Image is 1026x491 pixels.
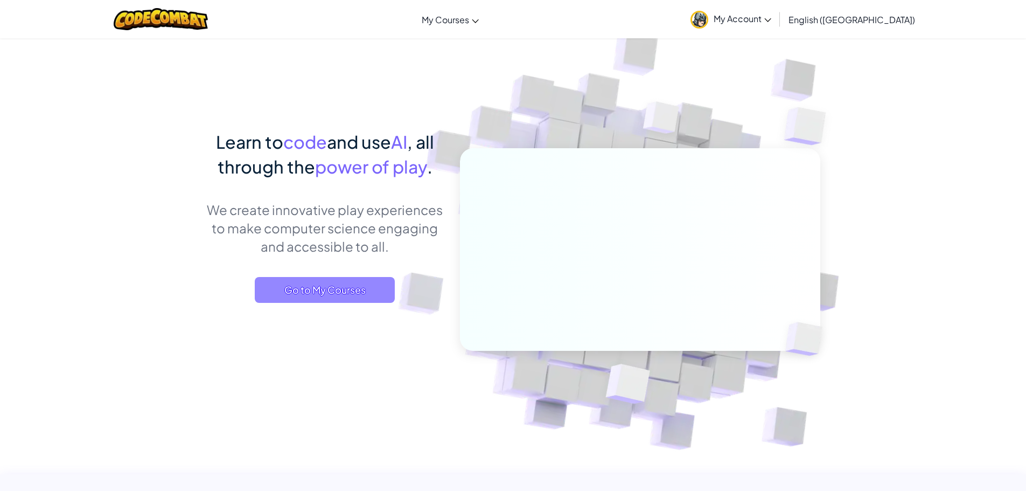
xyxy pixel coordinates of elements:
[783,5,920,34] a: English ([GEOGRAPHIC_DATA])
[315,156,427,177] span: power of play
[327,131,391,153] span: and use
[763,81,856,172] img: Overlap cubes
[283,131,327,153] span: code
[206,200,444,255] p: We create innovative play experiences to make computer science engaging and accessible to all.
[255,277,395,303] a: Go to My Courses
[216,131,283,153] span: Learn to
[690,11,708,29] img: avatar
[579,341,675,431] img: Overlap cubes
[427,156,432,177] span: .
[788,14,915,25] span: English ([GEOGRAPHIC_DATA])
[714,13,771,24] span: My Account
[114,8,208,30] img: CodeCombat logo
[767,300,848,378] img: Overlap cubes
[391,131,407,153] span: AI
[422,14,469,25] span: My Courses
[685,2,777,36] a: My Account
[623,80,700,161] img: Overlap cubes
[416,5,484,34] a: My Courses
